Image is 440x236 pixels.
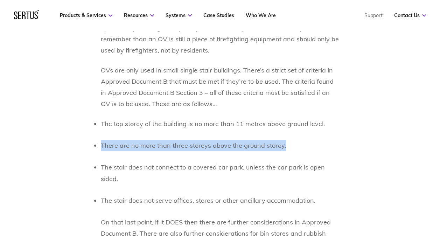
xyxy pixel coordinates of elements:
a: Systems [166,12,192,19]
a: Case Studies [203,12,234,19]
iframe: Chat Widget [314,155,440,236]
p: OVs are only used in small single stair buildings. There’s a strict set of criteria in Approved D... [101,65,340,110]
a: Products & Services [60,12,112,19]
a: Contact Us [394,12,426,19]
p: There are no more than three storeys above the ground storey. [101,140,340,151]
p: The stair does not serve offices, stores or other ancillary accommodation. [101,195,340,206]
a: Who We Are [246,12,276,19]
p: The stair does not connect to a covered car park, unless the car park is open sided. [101,162,340,184]
a: Support [364,12,383,19]
p: An OV is still an electrically operated vent, it’s just not automatic. It’s usually operated by a... [101,11,340,56]
p: The top storey of the building is no more than 11 metres above ground level. [101,118,340,130]
a: Resources [124,12,154,19]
